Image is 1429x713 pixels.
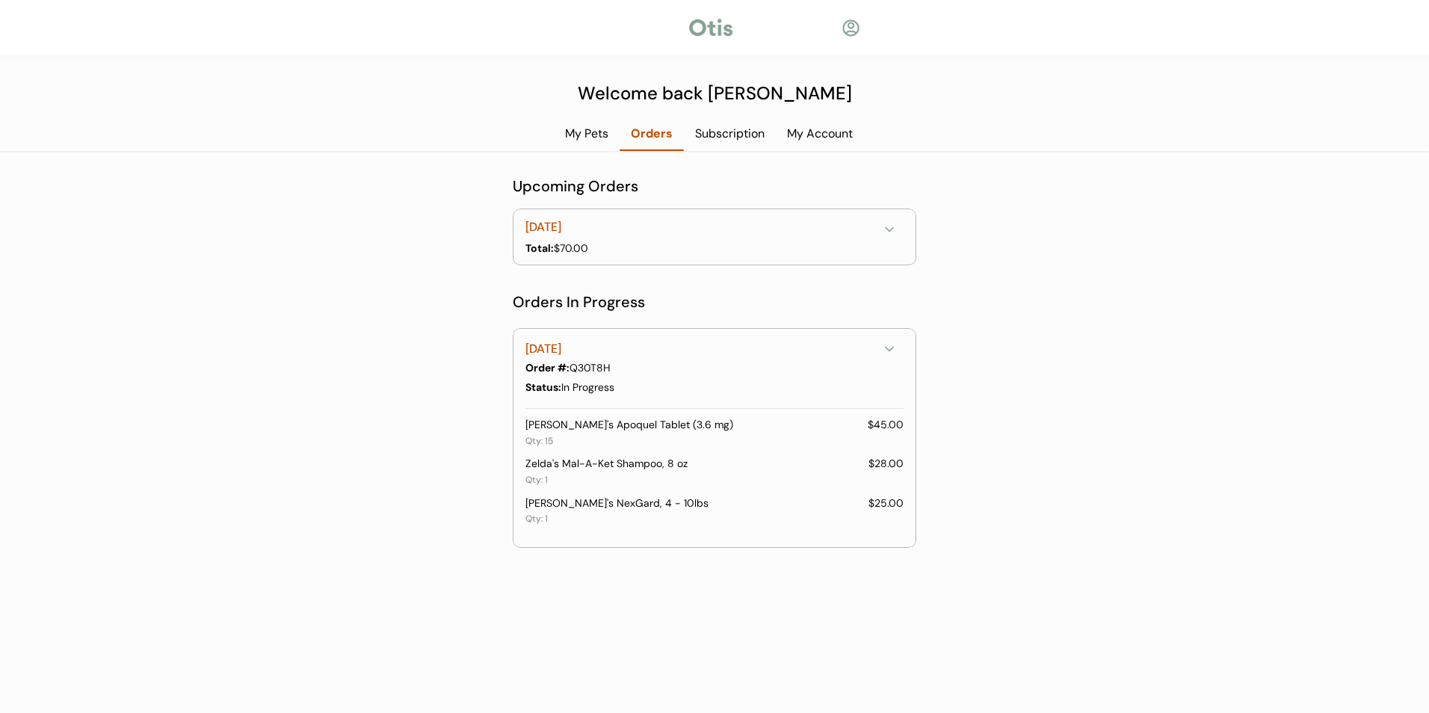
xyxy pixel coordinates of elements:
[776,126,864,142] div: My Account
[513,291,916,313] div: Orders In Progress
[525,496,868,511] div: [PERSON_NAME]'s NexGard, 4 - 10lbs
[620,126,684,142] div: Orders
[513,175,916,197] div: Upcoming Orders
[525,241,901,256] div: $70.00
[868,496,904,511] div: $25.00
[525,380,561,394] strong: Status:
[525,380,901,395] div: In Progress
[525,457,868,472] div: Zelda's Mal-A-Ket Shampoo, 8 oz
[525,360,901,376] div: Q30T8H
[554,126,620,142] div: My Pets
[868,457,904,472] div: $28.00
[525,361,570,374] strong: Order #:
[525,340,878,359] div: [DATE]
[868,418,904,433] div: $45.00
[525,218,878,237] div: [DATE]
[525,513,548,529] div: Qty: 1
[684,126,776,142] div: Subscription
[525,435,553,451] div: Qty: 15
[525,474,548,490] div: Qty: 1
[569,80,860,107] div: Welcome back [PERSON_NAME]
[525,241,554,255] strong: Total:
[525,418,868,433] div: [PERSON_NAME]'s Apoquel Tablet (3.6 mg)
